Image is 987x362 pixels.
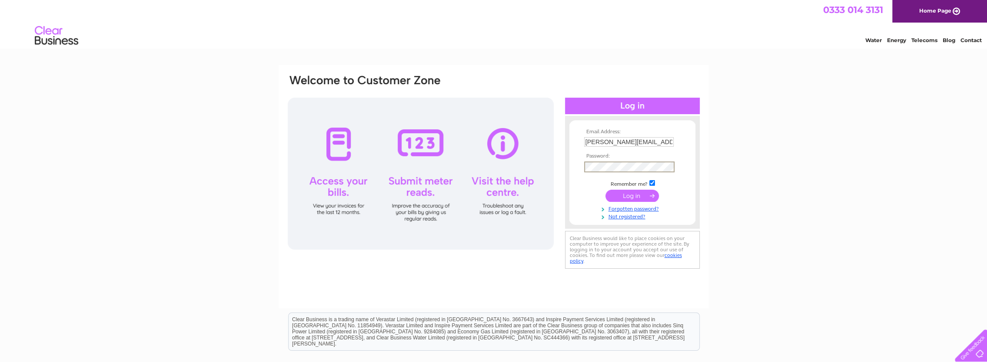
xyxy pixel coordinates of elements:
[823,4,883,15] a: 0333 014 3131
[911,37,937,43] a: Telecoms
[605,190,659,202] input: Submit
[565,231,700,269] div: Clear Business would like to place cookies on your computer to improve your experience of the sit...
[34,23,79,49] img: logo.png
[582,179,683,188] td: Remember me?
[582,153,683,159] th: Password:
[584,212,683,220] a: Not registered?
[960,37,982,43] a: Contact
[570,252,682,264] a: cookies policy
[584,204,683,212] a: Forgotten password?
[289,5,699,42] div: Clear Business is a trading name of Verastar Limited (registered in [GEOGRAPHIC_DATA] No. 3667643...
[943,37,955,43] a: Blog
[887,37,906,43] a: Energy
[865,37,882,43] a: Water
[582,129,683,135] th: Email Address:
